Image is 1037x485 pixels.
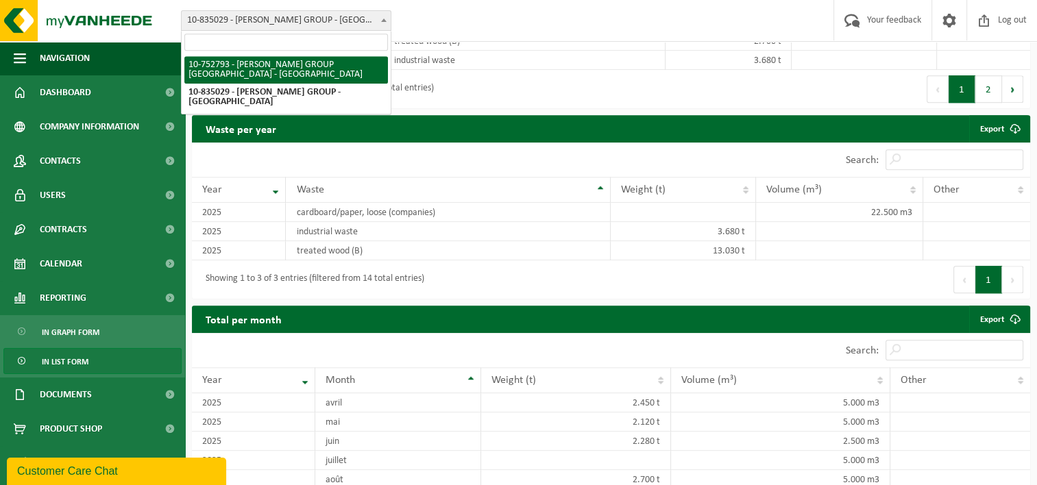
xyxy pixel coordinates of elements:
td: juillet [315,451,481,470]
label: Search: [846,345,879,356]
span: In list form [42,349,88,375]
button: Next [1002,75,1023,103]
span: Volume (m³) [766,184,822,195]
td: 2025 [192,412,315,432]
td: 2.280 t [481,432,672,451]
td: 2025 [192,241,286,260]
td: mai [315,412,481,432]
span: Weight (t) [491,375,536,386]
span: Calendar [40,247,82,281]
button: Previous [927,75,949,103]
label: Search: [846,155,879,166]
button: 1 [949,75,975,103]
span: Other [934,184,960,195]
td: juin [315,432,481,451]
td: 2025 [192,451,315,470]
span: Acceptance conditions [40,446,143,480]
td: 2.120 t [481,412,672,432]
li: 10-752793 - [PERSON_NAME] GROUP [GEOGRAPHIC_DATA] - [GEOGRAPHIC_DATA] [184,56,388,84]
a: In graph form [3,319,182,345]
td: 3.680 t [666,51,792,70]
h2: Total per month [192,306,295,332]
td: 2025 [192,432,315,451]
button: 2 [975,75,1002,103]
td: 2025 [192,393,315,412]
span: Dashboard [40,75,91,110]
td: cardboard/paper, loose (companies) [286,203,610,222]
button: 1 [975,266,1002,293]
span: Contacts [40,144,81,178]
td: 22.500 m3 [756,203,923,222]
td: 2.450 t [481,393,672,412]
span: Weight (t) [621,184,666,195]
button: Next [1002,266,1023,293]
div: Showing 1 to 3 of 3 entries (filtered from 14 total entries) [199,267,424,292]
span: In graph form [42,319,99,345]
button: Previous [953,266,975,293]
h2: Waste per year [192,115,290,142]
td: treated wood (B) [286,241,610,260]
span: Documents [40,377,92,412]
span: Users [40,178,66,212]
span: Waste [296,184,324,195]
span: Navigation [40,41,90,75]
span: 10-835029 - LEMAHIEU GROUP - GENT [181,10,391,31]
span: Reporting [40,281,86,315]
span: Company information [40,110,139,144]
td: 13.030 t [611,241,756,260]
td: 3.680 t [611,222,756,241]
span: Contracts [40,212,87,247]
a: Export [969,306,1029,333]
span: Month [326,375,355,386]
td: 5.000 m3 [671,393,890,412]
li: 10-835029 - [PERSON_NAME] GROUP - [GEOGRAPHIC_DATA] [184,84,388,111]
span: Product Shop [40,412,102,446]
td: 2.500 m3 [671,432,890,451]
td: industrial waste [286,222,610,241]
a: In list form [3,348,182,374]
iframe: chat widget [7,455,229,485]
span: 10-835029 - LEMAHIEU GROUP - GENT [182,11,391,30]
span: Year [202,184,222,195]
td: avril [315,393,481,412]
td: 5.000 m3 [671,412,890,432]
span: Volume (m³) [681,375,737,386]
span: Other [901,375,927,386]
a: Export [969,115,1029,142]
td: 2025 [192,222,286,241]
td: 5.000 m3 [671,451,890,470]
span: Year [202,375,222,386]
td: 2025 [192,203,286,222]
td: industrial waste [384,51,666,70]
